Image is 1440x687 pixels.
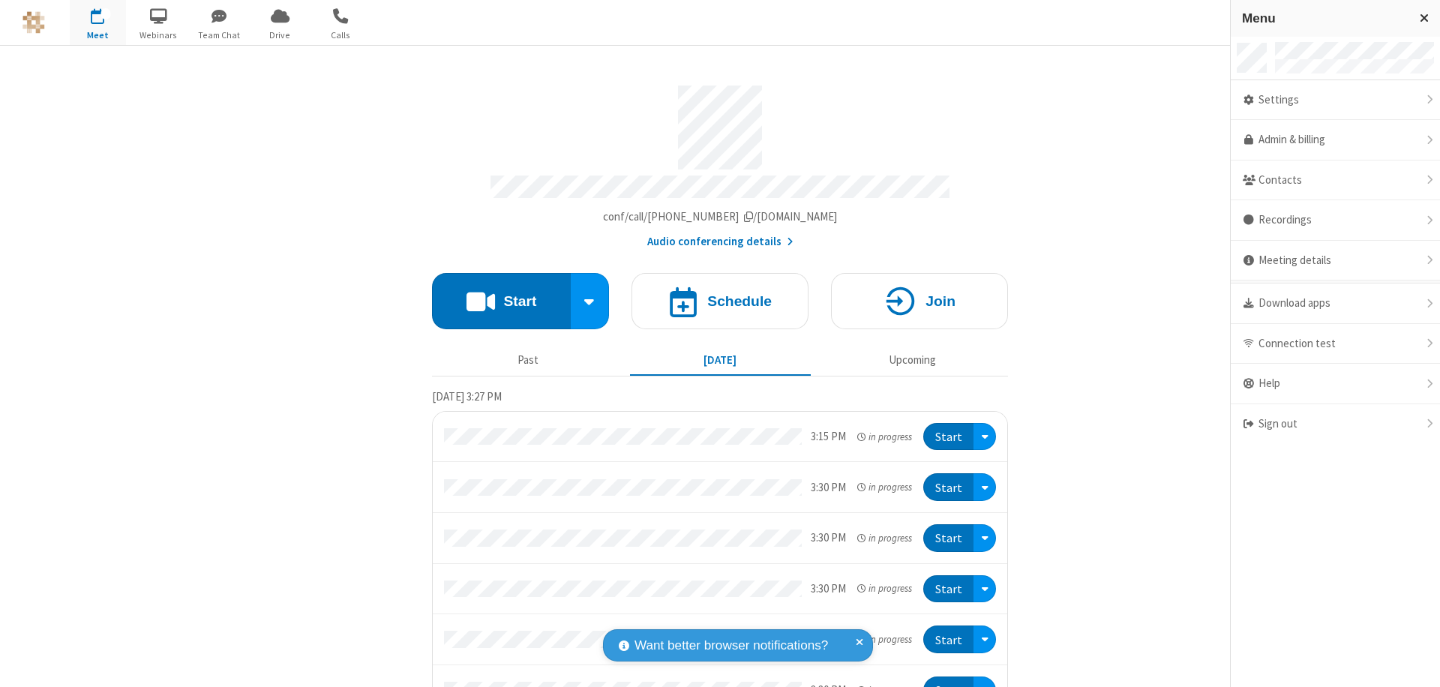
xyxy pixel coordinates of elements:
div: Open menu [973,524,996,552]
span: [DATE] 3:27 PM [432,389,502,403]
div: Meeting details [1231,241,1440,281]
div: 3:30 PM [811,529,846,547]
button: Copy my meeting room linkCopy my meeting room link [603,208,838,226]
button: Start [923,625,973,653]
h4: Schedule [707,294,772,308]
div: Settings [1231,80,1440,121]
section: Account details [432,74,1008,250]
em: in progress [857,480,912,494]
div: Contacts [1231,160,1440,201]
div: 9 [101,8,111,19]
button: Start [923,473,973,501]
em: in progress [857,632,912,646]
div: Download apps [1231,283,1440,324]
span: Copy my meeting room link [603,209,838,223]
button: Start [923,524,973,552]
button: Past [438,346,619,374]
button: Upcoming [822,346,1003,374]
span: Want better browser notifications? [634,636,828,655]
a: Admin & billing [1231,120,1440,160]
div: Help [1231,364,1440,404]
button: [DATE] [630,346,811,374]
span: Drive [252,28,308,42]
div: Sign out [1231,404,1440,444]
em: in progress [857,430,912,444]
img: QA Selenium DO NOT DELETE OR CHANGE [22,11,45,34]
iframe: Chat [1402,648,1429,676]
span: Meet [70,28,126,42]
button: Start [432,273,571,329]
div: Start conference options [571,273,610,329]
span: Webinars [130,28,187,42]
div: 3:30 PM [811,479,846,496]
h4: Join [925,294,955,308]
button: Join [831,273,1008,329]
div: Recordings [1231,200,1440,241]
button: Start [923,423,973,451]
div: Open menu [973,575,996,603]
h3: Menu [1242,11,1406,25]
button: Audio conferencing details [647,233,793,250]
div: Connection test [1231,324,1440,364]
div: 3:30 PM [811,580,846,598]
span: Team Chat [191,28,247,42]
em: in progress [857,581,912,595]
button: Start [923,575,973,603]
div: Open menu [973,473,996,501]
button: Schedule [631,273,808,329]
em: in progress [857,531,912,545]
h4: Start [503,294,536,308]
div: Open menu [973,625,996,653]
div: Open menu [973,423,996,451]
span: Calls [313,28,369,42]
div: 3:15 PM [811,428,846,445]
